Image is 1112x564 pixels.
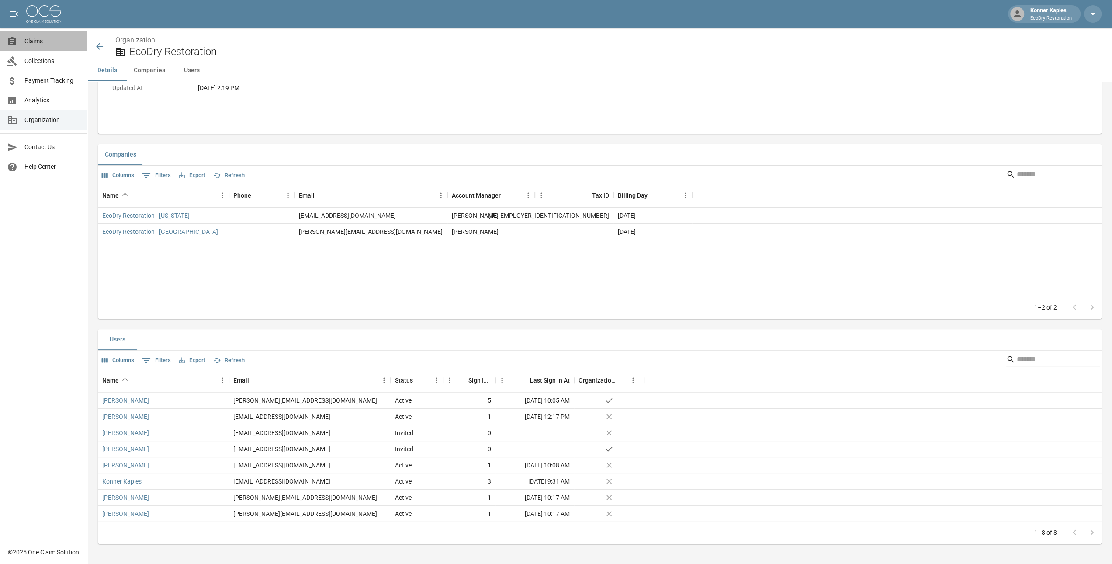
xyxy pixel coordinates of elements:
[395,509,412,518] div: Active
[495,374,509,387] button: Menu
[535,208,613,224] div: [US_EMPLOYER_IDENTIFICATION_NUMBER]
[98,329,1102,350] div: related-list tabs
[119,374,131,386] button: Sort
[102,509,149,518] a: [PERSON_NAME]
[24,143,80,152] span: Contact Us
[198,84,438,93] div: [DATE] 2:19 PM
[172,60,211,81] button: Users
[1034,528,1057,537] p: 1–8 of 8
[452,211,499,220] div: Jake Scorse
[1030,15,1072,22] p: EcoDry Restoration
[648,189,660,202] button: Sort
[233,509,377,518] div: natasha@ecodryaz.com
[251,189,263,202] button: Sort
[98,329,137,350] button: Users
[613,183,692,208] div: Billing Day
[229,183,294,208] div: Phone
[98,144,143,165] button: Companies
[495,393,574,409] div: [DATE] 10:05 AM
[434,189,447,202] button: Menu
[98,368,229,393] div: Name
[618,183,648,208] div: Billing Day
[299,211,396,220] div: jakemcghan@ecodryaz.com
[535,189,548,202] button: Menu
[102,368,119,393] div: Name
[501,189,513,202] button: Sort
[679,189,692,202] button: Menu
[98,183,229,208] div: Name
[430,374,443,387] button: Menu
[452,227,499,236] div: Jake Scorse
[102,493,149,502] a: [PERSON_NAME]
[530,368,570,393] div: Last Sign In At
[488,509,491,518] div: 1
[395,368,413,393] div: Status
[315,189,327,202] button: Sort
[127,60,172,81] button: Companies
[24,76,80,85] span: Payment Tracking
[100,169,136,182] button: Select columns
[1006,352,1100,368] div: Search
[518,374,530,386] button: Sort
[456,374,468,386] button: Sort
[488,396,491,405] div: 5
[8,548,79,557] div: © 2025 One Claim Solution
[115,36,155,44] a: Organization
[140,353,173,367] button: Show filters
[1027,6,1075,22] div: Konner Kaples
[211,169,247,182] button: Refresh
[281,189,294,202] button: Menu
[24,115,80,125] span: Organization
[233,396,377,405] div: alex@ecodryaz.com
[294,183,447,208] div: Email
[216,189,229,202] button: Menu
[102,461,149,470] a: [PERSON_NAME]
[102,396,149,405] a: [PERSON_NAME]
[299,227,443,236] div: Janessa@ecodryaz.com
[100,354,136,367] button: Select columns
[216,374,229,387] button: Menu
[233,368,249,393] div: Email
[522,189,535,202] button: Menu
[495,368,574,393] div: Last Sign In At
[447,183,535,208] div: Account Manager
[395,445,413,453] div: Invited
[229,368,391,393] div: Email
[24,96,80,105] span: Analytics
[495,457,574,473] div: [DATE] 10:08 AM
[468,368,491,393] div: Sign In Count
[488,493,491,502] div: 1
[1006,167,1100,183] div: Search
[24,162,80,171] span: Help Center
[627,374,640,387] button: Menu
[618,211,636,220] div: Friday
[102,211,190,220] a: EcoDry Restoration - [US_STATE]
[488,461,491,470] div: 1
[580,189,592,202] button: Sort
[395,396,412,405] div: Active
[211,354,247,367] button: Refresh
[395,477,412,486] div: Active
[249,374,261,386] button: Sort
[495,490,574,506] div: [DATE] 10:17 AM
[87,60,127,81] button: Details
[617,374,629,386] button: Sort
[391,368,443,393] div: Status
[495,473,574,490] div: [DATE] 9:31 AM
[535,183,613,208] div: Tax ID
[102,183,119,208] div: Name
[395,493,412,502] div: Active
[488,477,491,486] div: 3
[233,412,330,421] div: amyadair@ecodryaz.com
[233,183,251,208] div: Phone
[495,506,574,522] div: [DATE] 10:17 AM
[488,445,491,453] div: 0
[24,56,80,66] span: Collections
[5,5,23,23] button: open drawer
[618,227,636,236] div: Friday
[1034,303,1057,312] p: 1–2 of 2
[24,37,80,46] span: Claims
[119,189,131,202] button: Sort
[98,144,1102,165] div: related-list tabs
[488,428,491,437] div: 0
